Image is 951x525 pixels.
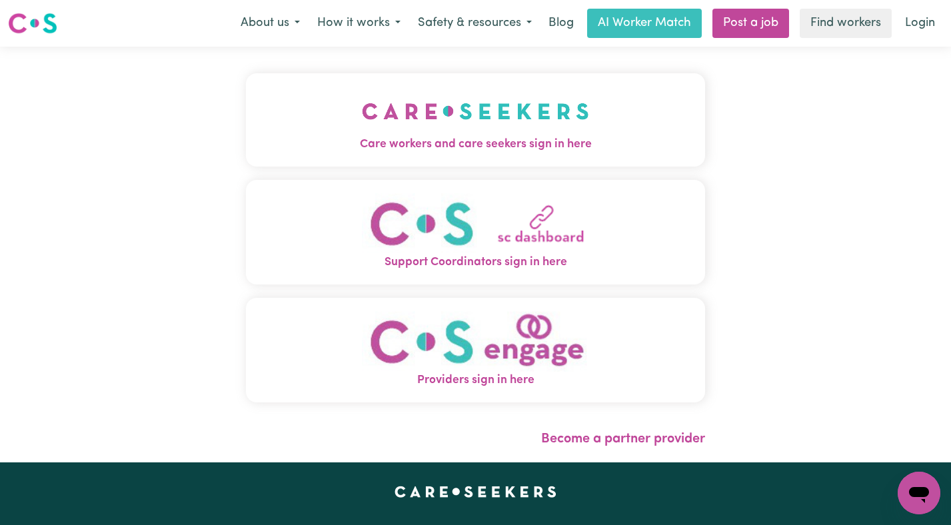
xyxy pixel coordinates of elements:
[540,9,582,38] a: Blog
[246,73,706,167] button: Care workers and care seekers sign in here
[8,11,57,35] img: Careseekers logo
[898,472,940,514] iframe: Button to launch messaging window
[395,486,556,497] a: Careseekers home page
[246,372,706,389] span: Providers sign in here
[541,432,705,446] a: Become a partner provider
[800,9,892,38] a: Find workers
[232,9,309,37] button: About us
[587,9,702,38] a: AI Worker Match
[246,180,706,284] button: Support Coordinators sign in here
[246,298,706,402] button: Providers sign in here
[309,9,409,37] button: How it works
[8,8,57,39] a: Careseekers logo
[246,136,706,153] span: Care workers and care seekers sign in here
[409,9,540,37] button: Safety & resources
[712,9,789,38] a: Post a job
[246,254,706,271] span: Support Coordinators sign in here
[897,9,943,38] a: Login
